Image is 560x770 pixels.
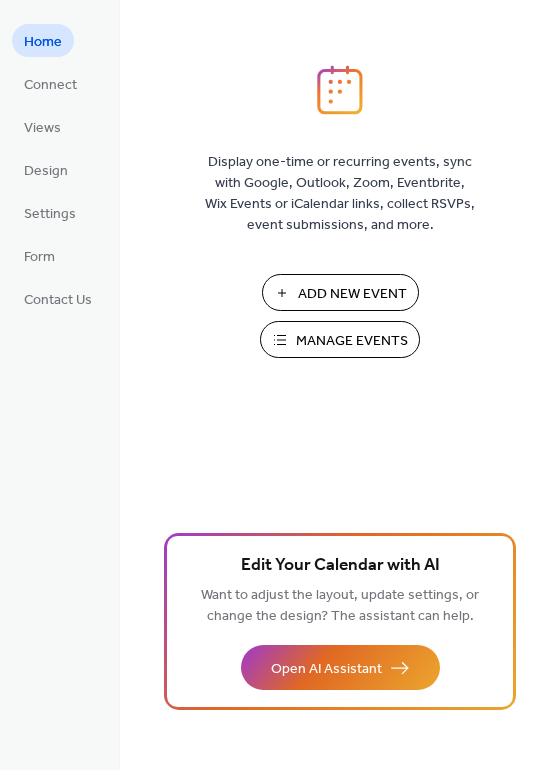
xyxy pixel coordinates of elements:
a: Home [12,24,74,57]
span: Open AI Assistant [271,659,382,680]
span: Want to adjust the layout, update settings, or change the design? The assistant can help. [201,582,479,630]
span: Edit Your Calendar with AI [241,552,440,580]
button: Add New Event [262,274,419,311]
span: Design [24,161,68,182]
a: Contact Us [12,282,104,315]
span: Contact Us [24,290,92,311]
span: Manage Events [296,331,408,352]
span: Views [24,118,61,139]
a: Design [12,153,80,186]
button: Manage Events [260,321,420,358]
a: Connect [12,67,89,100]
span: Home [24,32,62,53]
span: Form [24,247,55,268]
span: Display one-time or recurring events, sync with Google, Outlook, Zoom, Eventbrite, Wix Events or ... [205,152,475,236]
img: logo_icon.svg [317,65,363,115]
a: Views [12,110,73,143]
button: Open AI Assistant [241,645,440,690]
span: Settings [24,204,76,225]
a: Form [12,239,67,272]
span: Add New Event [298,284,407,305]
a: Settings [12,196,88,229]
span: Connect [24,75,77,96]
